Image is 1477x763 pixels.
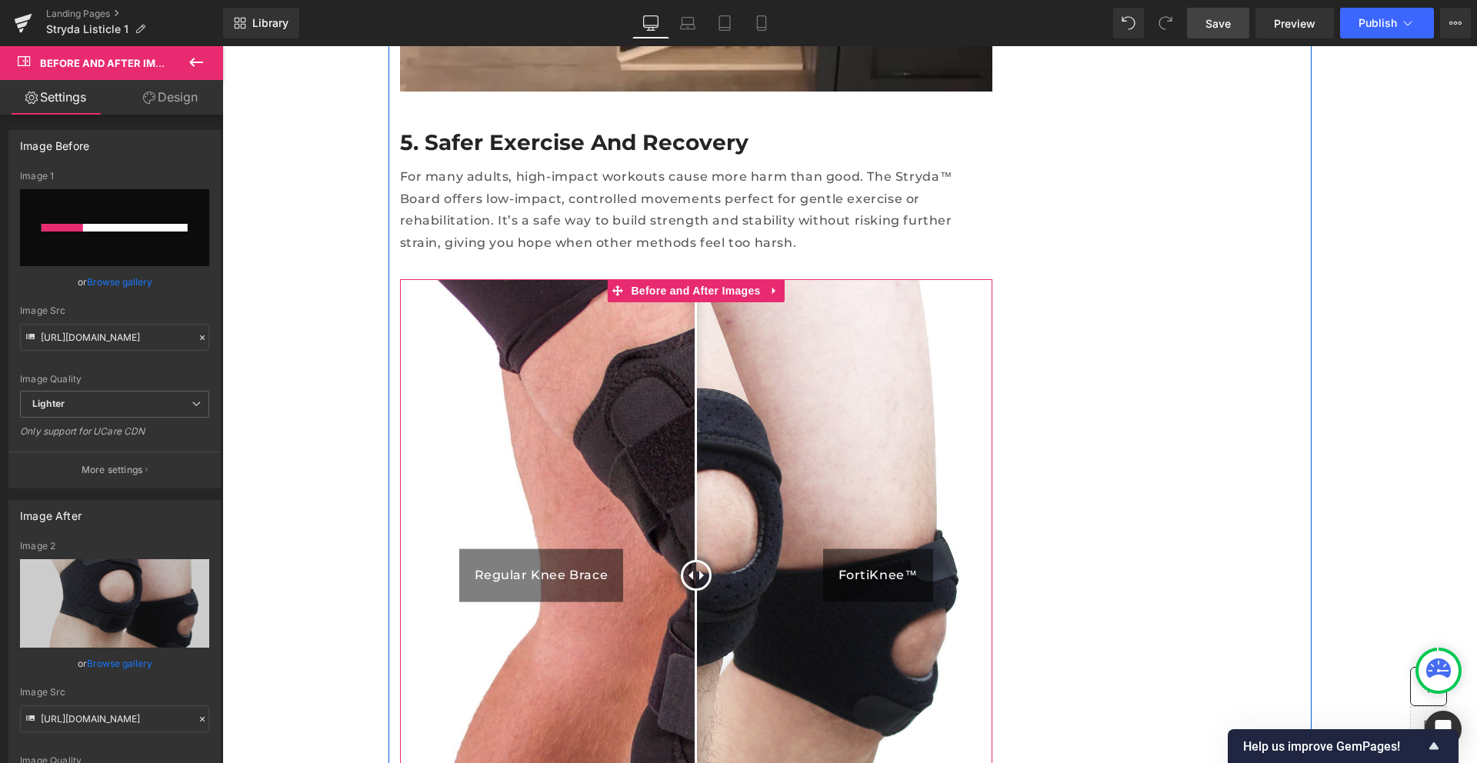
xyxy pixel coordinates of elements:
[82,463,143,477] p: More settings
[32,398,65,409] b: Lighter
[1205,15,1231,32] span: Save
[40,57,183,69] span: Before and After Images
[601,503,711,556] div: FortiKnee™
[20,541,209,551] div: Image 2
[1274,15,1315,32] span: Preview
[1255,8,1334,38] a: Preview
[20,274,209,290] div: or
[20,374,209,385] div: Image Quality
[20,425,209,448] div: Only support for UCare CDN
[20,324,209,351] input: Link
[46,23,128,35] span: Stryda Listicle 1
[743,8,780,38] a: Mobile
[542,233,562,256] a: Expand / Collapse
[87,650,152,677] a: Browse gallery
[87,268,152,295] a: Browse gallery
[1425,711,1462,748] div: Open Intercom Messenger
[20,501,82,522] div: Image After
[20,687,209,698] div: Image Src
[20,171,209,182] div: Image 1
[1340,8,1434,38] button: Publish
[20,655,209,671] div: or
[20,705,209,732] input: Link
[405,233,542,256] span: Before and After Images
[178,82,770,110] h3: 5. Safer Exercise and Recovery
[223,8,299,38] a: New Library
[20,131,89,152] div: Image Before
[669,8,706,38] a: Laptop
[178,120,770,208] p: For many adults, high-impact workouts cause more harm than good. The Stryda™ Board offers low-imp...
[9,451,220,488] button: More settings
[1243,739,1425,754] span: Help us improve GemPages!
[706,8,743,38] a: Tablet
[1150,8,1181,38] button: Redo
[252,16,288,30] span: Library
[632,8,669,38] a: Desktop
[1359,17,1397,29] span: Publish
[115,80,226,115] a: Design
[1113,8,1144,38] button: Undo
[20,305,209,316] div: Image Src
[237,503,402,556] div: Regular Knee Brace
[1440,8,1471,38] button: More
[1243,737,1443,755] button: Show survey - Help us improve GemPages!
[46,8,223,20] a: Landing Pages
